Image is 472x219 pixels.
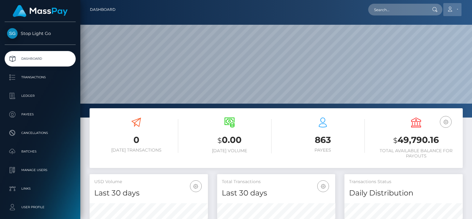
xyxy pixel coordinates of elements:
[349,179,458,185] h5: Transactions Status
[5,162,76,178] a: Manage Users
[374,148,458,159] h6: Total Available Balance for Payouts
[5,88,76,104] a: Ledger
[13,5,68,17] img: MassPay Logo
[7,147,73,156] p: Batches
[5,107,76,122] a: Payees
[5,31,76,36] span: Stop Light Go
[5,181,76,196] a: Links
[188,148,272,153] h6: [DATE] Volume
[94,179,203,185] h5: USD Volume
[90,3,116,16] a: Dashboard
[7,54,73,63] p: Dashboard
[7,73,73,82] p: Transactions
[7,203,73,212] p: User Profile
[349,188,458,199] h4: Daily Distribution
[281,134,365,146] h3: 863
[5,200,76,215] a: User Profile
[7,91,73,101] p: Ledger
[217,136,222,145] small: $
[7,28,18,39] img: Stop Light Go
[7,128,73,138] p: Cancellations
[281,148,365,153] h6: Payees
[5,125,76,141] a: Cancellations
[393,136,398,145] small: $
[5,70,76,85] a: Transactions
[94,188,203,199] h4: Last 30 days
[374,134,458,147] h3: 49,790.16
[94,148,178,153] h6: [DATE] Transactions
[7,165,73,175] p: Manage Users
[94,134,178,146] h3: 0
[7,184,73,193] p: Links
[5,51,76,67] a: Dashboard
[222,188,331,199] h4: Last 30 days
[188,134,272,147] h3: 0.00
[368,4,426,15] input: Search...
[5,144,76,159] a: Batches
[7,110,73,119] p: Payees
[222,179,331,185] h5: Total Transactions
